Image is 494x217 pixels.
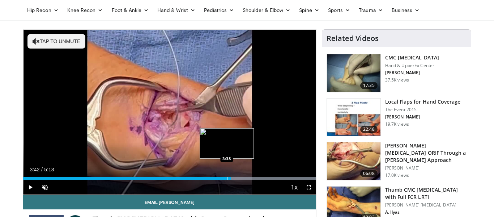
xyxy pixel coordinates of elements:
[327,54,380,92] img: 54618_0000_3.png.150x105_q85_crop-smart_upscale.jpg
[327,99,380,136] img: b6f583b7-1888-44fa-9956-ce612c416478.150x105_q85_crop-smart_upscale.jpg
[107,3,153,17] a: Foot & Ankle
[23,3,63,17] a: Hip Recon
[385,98,461,105] h3: Local Flaps for Hand Coverage
[200,3,238,17] a: Pediatrics
[385,186,467,201] h3: Thumb CMC [MEDICAL_DATA] with Full FCR LRTI
[23,195,316,209] a: Email [PERSON_NAME]
[302,180,316,195] button: Fullscreen
[385,77,409,83] p: 37.5K views
[23,177,316,180] div: Progress Bar
[287,180,302,195] button: Playback Rate
[387,3,424,17] a: Business
[327,142,380,180] img: af335e9d-3f89-4d46-97d1-d9f0cfa56dd9.150x105_q85_crop-smart_upscale.jpg
[238,3,295,17] a: Shoulder & Elbow
[360,82,378,89] span: 17:35
[385,172,409,178] p: 17.0K views
[385,107,461,113] p: The Event 2015
[63,3,107,17] a: Knee Recon
[385,114,461,120] p: [PERSON_NAME]
[385,70,439,76] p: [PERSON_NAME]
[385,209,467,215] p: A. Ilyas
[44,167,54,172] span: 5:13
[327,54,467,92] a: 17:35 CMC [MEDICAL_DATA] Hand & UpperEx Center [PERSON_NAME] 37.5K views
[385,142,467,164] h3: [PERSON_NAME][MEDICAL_DATA] ORIF Through a [PERSON_NAME] Approach
[327,98,467,137] a: 22:48 Local Flaps for Hand Coverage The Event 2015 [PERSON_NAME] 19.7K views
[385,121,409,127] p: 19.7K views
[354,3,387,17] a: Trauma
[360,170,378,177] span: 06:08
[295,3,323,17] a: Spine
[27,34,85,49] button: Tap to unmute
[385,63,439,68] p: Hand & UpperEx Center
[38,180,52,195] button: Unmute
[153,3,200,17] a: Hand & Wrist
[385,165,467,171] p: [PERSON_NAME]
[30,167,39,172] span: 3:42
[324,3,355,17] a: Sports
[385,202,467,208] p: [PERSON_NAME] [MEDICAL_DATA]
[23,180,38,195] button: Play
[327,34,379,43] h4: Related Videos
[41,167,43,172] span: /
[327,142,467,180] a: 06:08 [PERSON_NAME][MEDICAL_DATA] ORIF Through a [PERSON_NAME] Approach [PERSON_NAME] 17.0K views
[360,126,378,133] span: 22:48
[385,54,439,61] h3: CMC [MEDICAL_DATA]
[23,30,316,195] video-js: Video Player
[200,128,254,159] img: image.jpeg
